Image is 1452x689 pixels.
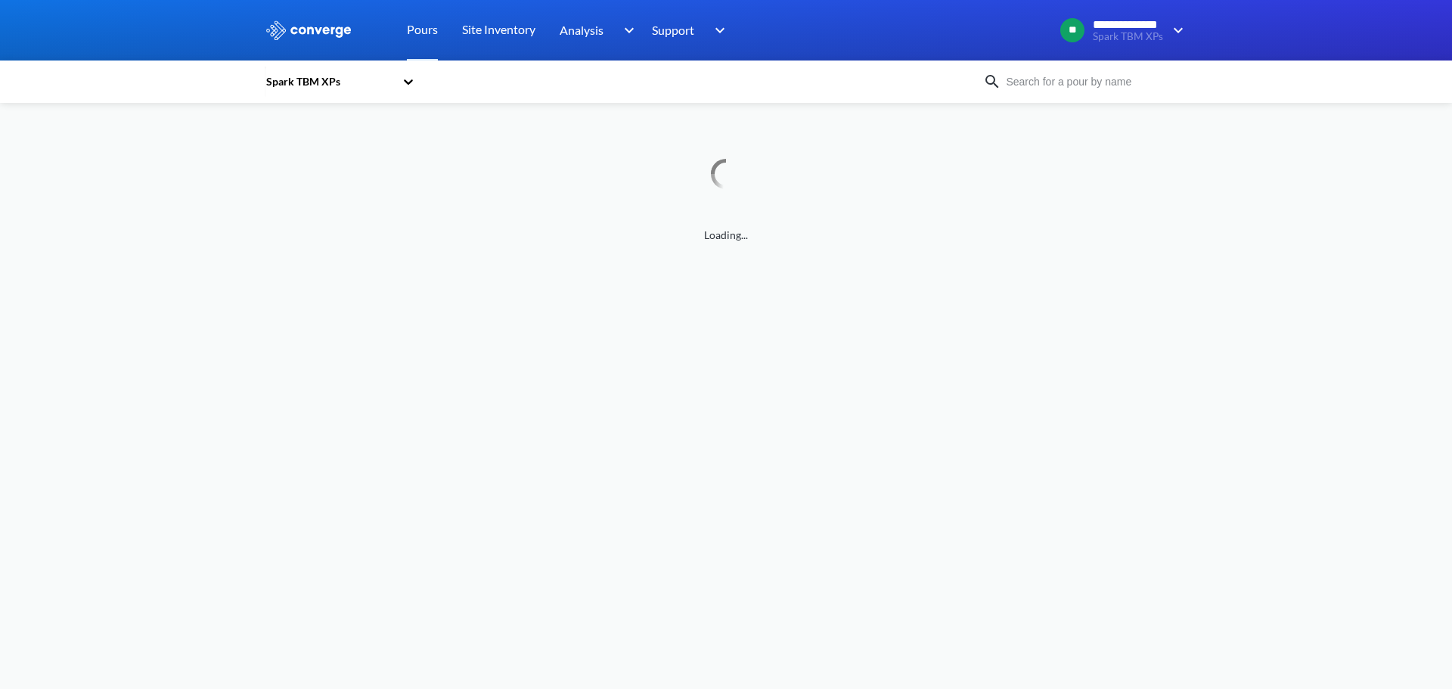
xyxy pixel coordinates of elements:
img: downArrow.svg [1163,21,1187,39]
input: Search for a pour by name [1001,73,1184,90]
span: Analysis [560,20,603,39]
img: logo_ewhite.svg [265,20,352,40]
img: downArrow.svg [614,21,638,39]
span: Spark TBM XPs [1093,31,1163,42]
img: icon-search.svg [983,73,1001,91]
span: Loading... [265,227,1187,244]
img: downArrow.svg [705,21,729,39]
div: Spark TBM XPs [265,73,395,90]
span: Support [652,20,694,39]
